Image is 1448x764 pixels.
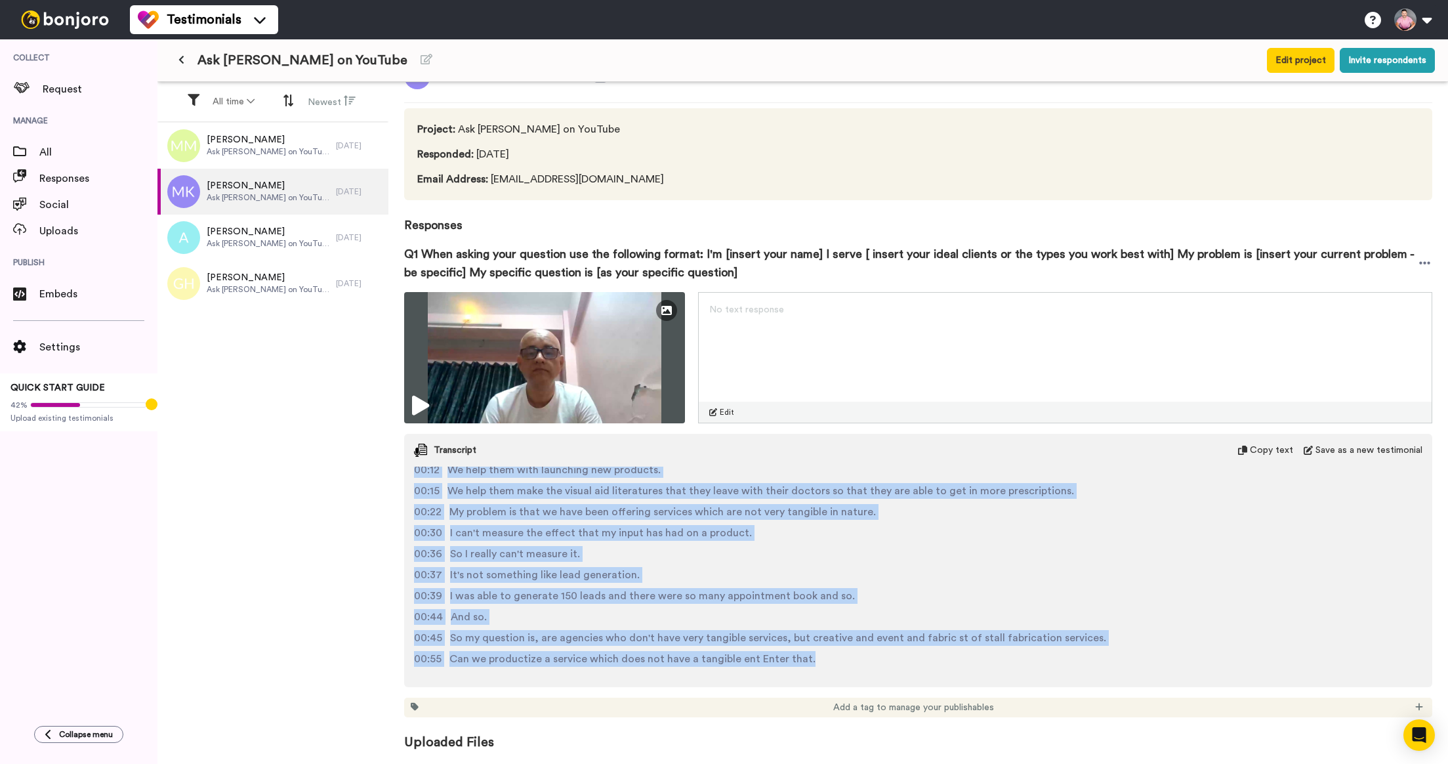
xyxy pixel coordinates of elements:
[434,444,476,457] span: Transcript
[39,144,157,160] span: All
[157,261,388,307] a: [PERSON_NAME]Ask [PERSON_NAME] on YouTube[DATE]
[1403,719,1435,751] div: Open Intercom Messenger
[417,149,474,159] span: Responded :
[300,89,363,114] button: Newest
[10,413,147,423] span: Upload existing testimonials
[450,630,1106,646] span: So my question is, are agencies who don't have very tangible services, but creative and event and...
[414,525,442,541] span: 00:30
[1250,444,1293,457] span: Copy text
[404,717,1432,752] span: Uploaded Files
[414,444,427,457] img: transcript.svg
[449,651,816,667] span: Can we productize a service which does not have a tangible ent Enter that.
[39,339,157,355] span: Settings
[417,146,726,162] span: [DATE]
[39,286,157,302] span: Embeds
[414,609,443,625] span: 00:44
[709,305,784,314] span: No text response
[10,400,28,410] span: 42%
[414,462,440,478] span: 00:12
[449,504,876,520] span: My problem is that we have been offering services which are not very tangible in nature.
[417,121,726,137] span: Ask [PERSON_NAME] on YouTube
[167,267,200,300] img: gh.png
[414,588,442,604] span: 00:39
[1315,444,1422,457] span: Save as a new testimonial
[414,504,442,520] span: 00:22
[207,133,329,146] span: [PERSON_NAME]
[59,729,113,740] span: Collapse menu
[167,11,241,29] span: Testimonials
[167,175,200,208] img: mk.png
[720,407,734,417] span: Edit
[833,701,994,714] span: Add a tag to manage your publishables
[1340,48,1435,73] button: Invite respondents
[39,197,157,213] span: Social
[207,225,329,238] span: [PERSON_NAME]
[43,81,157,97] span: Request
[447,462,661,478] span: We help them with launching new products.
[146,398,157,410] div: Tooltip anchor
[207,146,329,157] span: Ask [PERSON_NAME] on YouTube
[157,169,388,215] a: [PERSON_NAME]Ask [PERSON_NAME] on YouTube[DATE]
[414,546,442,562] span: 00:36
[157,123,388,169] a: [PERSON_NAME]Ask [PERSON_NAME] on YouTube[DATE]
[167,221,200,254] img: a.png
[417,124,455,135] span: Project :
[207,271,329,284] span: [PERSON_NAME]
[450,525,752,541] span: I can't measure the effect that my input has had on a product.
[336,278,382,289] div: [DATE]
[414,651,442,667] span: 00:55
[404,292,685,423] img: 321b2008-67c5-496c-94ac-8d83aeddf836-thumbnail_full-1758563535.jpg
[16,11,114,29] img: bj-logo-header-white.svg
[1267,48,1334,73] button: Edit project
[450,567,640,583] span: It's not something like lead generation.
[197,51,407,70] span: Ask [PERSON_NAME] on YouTube
[404,245,1417,282] span: Q1 When asking your question use the following format: I'm [insert your name] I serve [ insert yo...
[451,609,487,625] span: And so.
[138,9,159,30] img: tm-color.svg
[404,200,1432,234] span: Responses
[207,284,329,295] span: Ask [PERSON_NAME] on YouTube
[447,483,1074,499] span: We help them make the visual aid literatures that they leave with their doctors so that they are ...
[417,174,488,184] span: Email Address :
[207,192,329,203] span: Ask [PERSON_NAME] on YouTube
[207,238,329,249] span: Ask [PERSON_NAME] on YouTube
[39,223,157,239] span: Uploads
[450,546,580,562] span: So I really can't measure it.
[450,588,855,604] span: I was able to generate 150 leads and there were so many appointment book and so.
[39,171,157,186] span: Responses
[10,383,105,393] span: QUICK START GUIDE
[414,483,440,499] span: 00:15
[34,726,123,743] button: Collapse menu
[205,90,262,114] button: All time
[414,567,442,583] span: 00:37
[157,215,388,261] a: [PERSON_NAME]Ask [PERSON_NAME] on YouTube[DATE]
[167,129,200,162] img: mm.png
[414,630,442,646] span: 00:45
[336,186,382,197] div: [DATE]
[336,232,382,243] div: [DATE]
[336,140,382,151] div: [DATE]
[417,171,726,187] span: [EMAIL_ADDRESS][DOMAIN_NAME]
[207,179,329,192] span: [PERSON_NAME]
